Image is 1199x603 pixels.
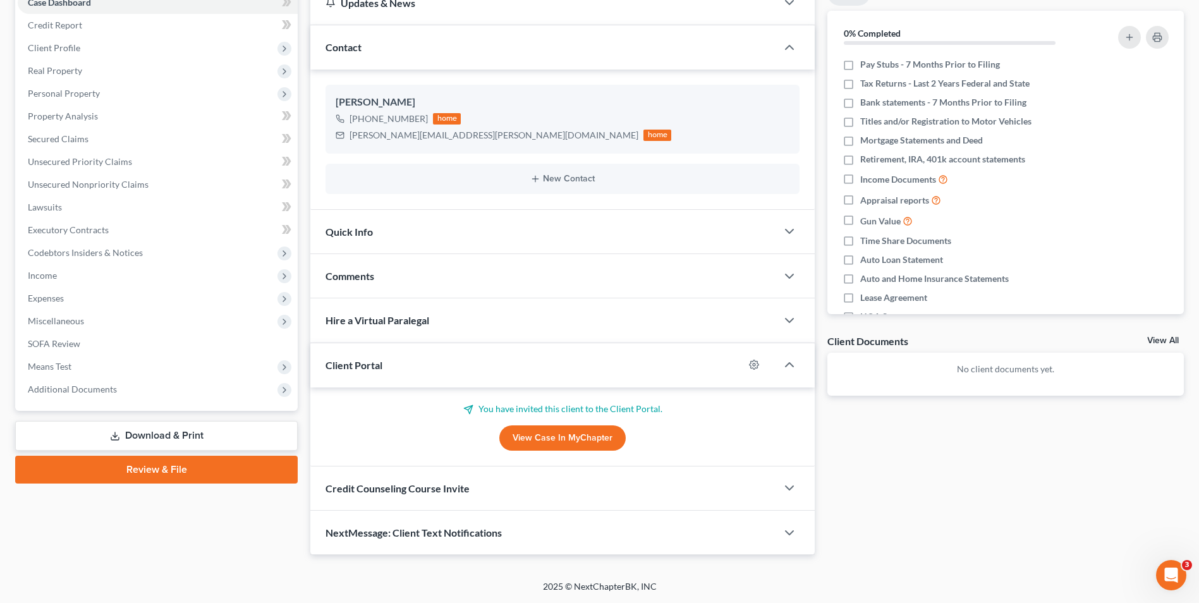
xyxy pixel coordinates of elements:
a: Credit Report [18,14,298,37]
a: Executory Contracts [18,219,298,241]
span: Lease Agreement [860,291,927,304]
span: Time Share Documents [860,234,951,247]
div: 2025 © NextChapterBK, INC [240,580,960,603]
a: View Case in MyChapter [499,425,626,451]
span: Credit Counseling Course Invite [326,482,470,494]
span: HOA Statement [860,310,923,323]
p: No client documents yet. [837,363,1174,375]
span: Appraisal reports [860,194,929,207]
span: Property Analysis [28,111,98,121]
div: home [643,130,671,141]
div: Client Documents [827,334,908,348]
span: Hire a Virtual Paralegal [326,314,429,326]
a: Secured Claims [18,128,298,150]
span: Miscellaneous [28,315,84,326]
span: Contact [326,41,362,53]
span: Expenses [28,293,64,303]
iframe: Intercom live chat [1156,560,1186,590]
a: Lawsuits [18,196,298,219]
span: Lawsuits [28,202,62,212]
span: Gun Value [860,215,901,228]
a: View All [1147,336,1179,345]
span: Bank statements - 7 Months Prior to Filing [860,96,1026,109]
span: Unsecured Nonpriority Claims [28,179,149,190]
a: Property Analysis [18,105,298,128]
span: Income [28,270,57,281]
div: [PERSON_NAME][EMAIL_ADDRESS][PERSON_NAME][DOMAIN_NAME] [350,129,638,142]
a: Unsecured Nonpriority Claims [18,173,298,196]
span: Unsecured Priority Claims [28,156,132,167]
span: NextMessage: Client Text Notifications [326,527,502,539]
span: Comments [326,270,374,282]
span: Credit Report [28,20,82,30]
a: Review & File [15,456,298,484]
strong: 0% Completed [844,28,901,39]
span: Auto and Home Insurance Statements [860,272,1009,285]
span: Personal Property [28,88,100,99]
span: Retirement, IRA, 401k account statements [860,153,1025,166]
span: Real Property [28,65,82,76]
div: [PERSON_NAME] [336,95,789,110]
button: New Contact [336,174,789,184]
span: Auto Loan Statement [860,253,943,266]
span: Titles and/or Registration to Motor Vehicles [860,115,1032,128]
span: Client Portal [326,359,382,371]
span: Codebtors Insiders & Notices [28,247,143,258]
span: Executory Contracts [28,224,109,235]
div: home [433,113,461,125]
a: Unsecured Priority Claims [18,150,298,173]
span: Quick Info [326,226,373,238]
span: 3 [1182,560,1192,570]
span: Additional Documents [28,384,117,394]
span: Means Test [28,361,71,372]
span: Secured Claims [28,133,88,144]
span: Pay Stubs - 7 Months Prior to Filing [860,58,1000,71]
a: Download & Print [15,421,298,451]
span: SOFA Review [28,338,80,349]
p: You have invited this client to the Client Portal. [326,403,800,415]
div: [PHONE_NUMBER] [350,113,428,125]
span: Tax Returns - Last 2 Years Federal and State [860,77,1030,90]
span: Income Documents [860,173,936,186]
a: SOFA Review [18,332,298,355]
span: Client Profile [28,42,80,53]
span: Mortgage Statements and Deed [860,134,983,147]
